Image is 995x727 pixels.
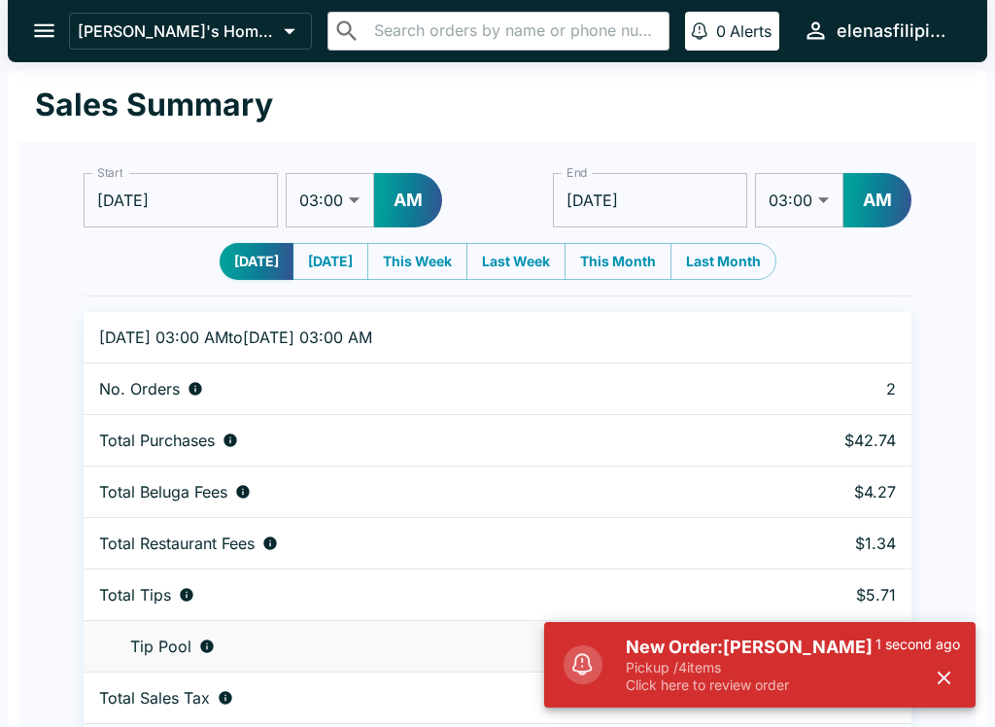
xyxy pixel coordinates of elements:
[99,534,719,553] div: Fees paid by diners to restaurant
[99,688,210,708] p: Total Sales Tax
[367,243,467,280] button: This Week
[750,482,896,502] p: $4.27
[99,379,180,398] p: No. Orders
[843,173,911,227] button: AM
[99,328,719,347] p: [DATE] 03:00 AM to [DATE] 03:00 AM
[716,21,726,41] p: 0
[292,243,368,280] button: [DATE]
[795,10,964,52] button: elenasfilipinofoods
[99,688,719,708] div: Sales tax paid by diners
[220,243,293,280] button: [DATE]
[130,637,191,656] p: Tip Pool
[99,482,719,502] div: Fees paid by diners to Beluga
[69,13,312,50] button: [PERSON_NAME]'s Home of the Finest Filipino Foods
[99,482,227,502] p: Total Beluga Fees
[566,164,588,181] label: End
[99,637,719,656] div: Tips unclaimed by a waiter
[368,17,661,45] input: Search orders by name or phone number
[750,534,896,553] p: $1.34
[78,21,276,41] p: [PERSON_NAME]'s Home of the Finest Filipino Foods
[99,585,171,605] p: Total Tips
[750,585,896,605] p: $5.71
[99,431,719,450] div: Aggregate order subtotals
[626,636,875,659] h5: New Order: [PERSON_NAME]
[750,431,896,450] p: $42.74
[374,173,442,227] button: AM
[837,19,956,43] div: elenasfilipinofoods
[19,6,69,55] button: open drawer
[730,21,772,41] p: Alerts
[84,173,278,227] input: Choose date, selected date is Oct 9, 2025
[750,379,896,398] p: 2
[35,86,273,124] h1: Sales Summary
[99,431,215,450] p: Total Purchases
[466,243,566,280] button: Last Week
[875,636,960,653] p: 1 second ago
[553,173,747,227] input: Choose date, selected date is Oct 10, 2025
[99,379,719,398] div: Number of orders placed
[565,243,671,280] button: This Month
[99,585,719,605] div: Combined individual and pooled tips
[626,659,875,676] p: Pickup / 4 items
[97,164,122,181] label: Start
[626,676,875,694] p: Click here to review order
[670,243,776,280] button: Last Month
[99,534,255,553] p: Total Restaurant Fees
